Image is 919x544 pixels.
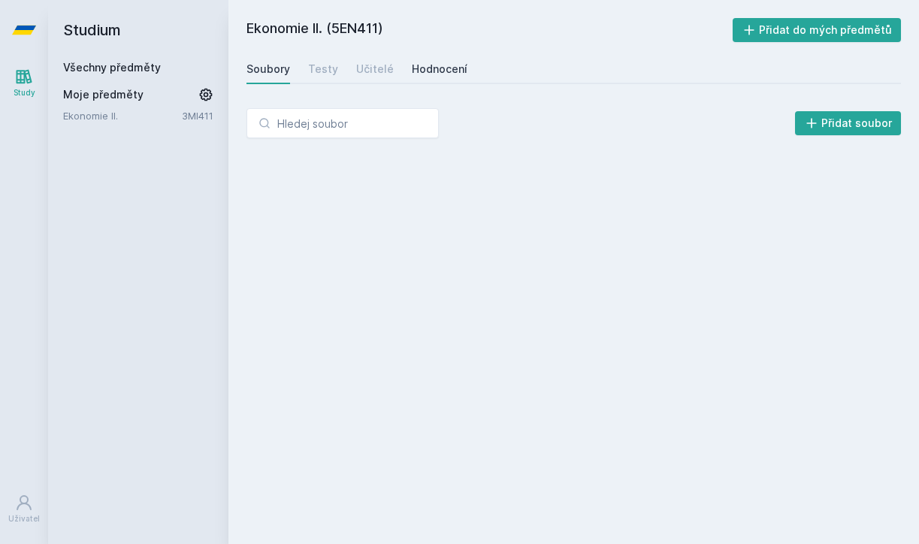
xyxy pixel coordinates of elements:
[14,87,35,98] div: Study
[63,87,144,102] span: Moje předměty
[246,18,733,42] h2: Ekonomie II. (5EN411)
[3,60,45,106] a: Study
[412,54,467,84] a: Hodnocení
[63,61,161,74] a: Všechny předměty
[8,513,40,524] div: Uživatel
[412,62,467,77] div: Hodnocení
[3,486,45,532] a: Uživatel
[182,110,213,122] a: 3MI411
[356,54,394,84] a: Učitelé
[795,111,902,135] button: Přidat soubor
[733,18,902,42] button: Přidat do mých předmětů
[308,54,338,84] a: Testy
[356,62,394,77] div: Učitelé
[246,62,290,77] div: Soubory
[63,108,182,123] a: Ekonomie II.
[246,108,439,138] input: Hledej soubor
[308,62,338,77] div: Testy
[246,54,290,84] a: Soubory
